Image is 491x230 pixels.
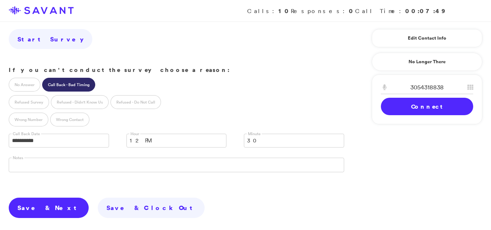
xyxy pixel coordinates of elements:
a: Edit Contact Info [381,32,473,44]
strong: 0 [349,7,355,15]
label: Wrong Number [9,113,48,126]
strong: 00:07:49 [405,7,446,15]
span: 30 [247,134,331,147]
label: Hour [129,131,140,137]
label: Call Back - Bad Timing [42,78,95,92]
label: Notes [12,155,24,161]
a: Connect [381,98,473,115]
label: Refused - Do Not Call [110,95,161,109]
strong: If you can't conduct the survey choose a reason: [9,66,230,74]
label: Refused Survey [9,95,49,109]
strong: 10 [278,7,291,15]
label: Call Back Date [12,131,41,137]
span: 12 PM [130,134,214,147]
a: Save & Clock Out [98,198,205,218]
label: No Answer [9,78,40,92]
label: Wrong Contact [50,113,89,126]
label: Minute [247,131,262,137]
a: Save & Next [9,198,89,218]
a: Start Survey [9,29,92,49]
label: Refused - Didn't Know Us [51,95,109,109]
a: No Longer There [372,53,482,71]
